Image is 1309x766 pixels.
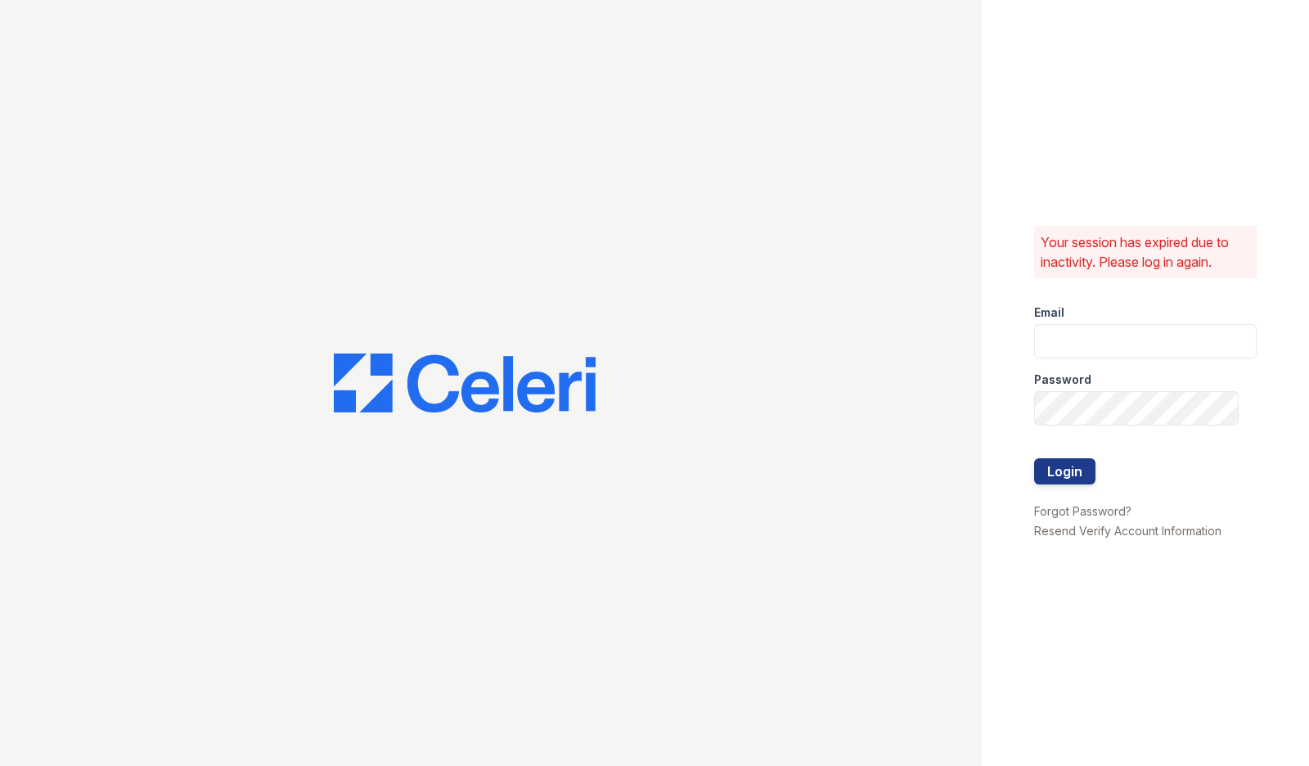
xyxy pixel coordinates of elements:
p: Your session has expired due to inactivity. Please log in again. [1041,232,1250,272]
img: CE_Logo_Blue-a8612792a0a2168367f1c8372b55b34899dd931a85d93a1a3d3e32e68fde9ad4.png [334,354,596,412]
a: Forgot Password? [1034,504,1131,518]
a: Resend Verify Account Information [1034,524,1221,538]
label: Email [1034,304,1064,321]
label: Password [1034,372,1091,388]
button: Login [1034,458,1095,484]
